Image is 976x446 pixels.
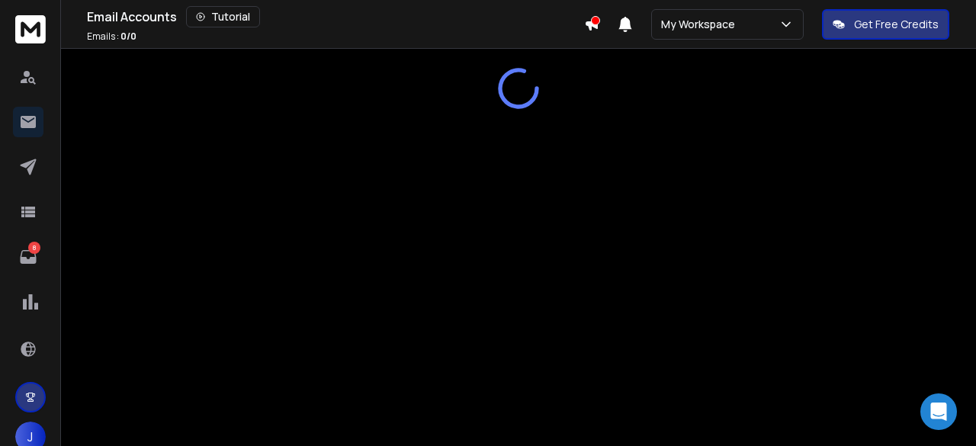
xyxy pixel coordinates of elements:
span: 0 / 0 [120,30,136,43]
a: 8 [13,242,43,272]
div: Open Intercom Messenger [920,393,957,430]
p: Get Free Credits [854,17,939,32]
p: My Workspace [661,17,741,32]
div: Email Accounts [87,6,584,27]
button: Tutorial [186,6,260,27]
p: Emails : [87,30,136,43]
button: Get Free Credits [822,9,949,40]
p: 8 [28,242,40,254]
